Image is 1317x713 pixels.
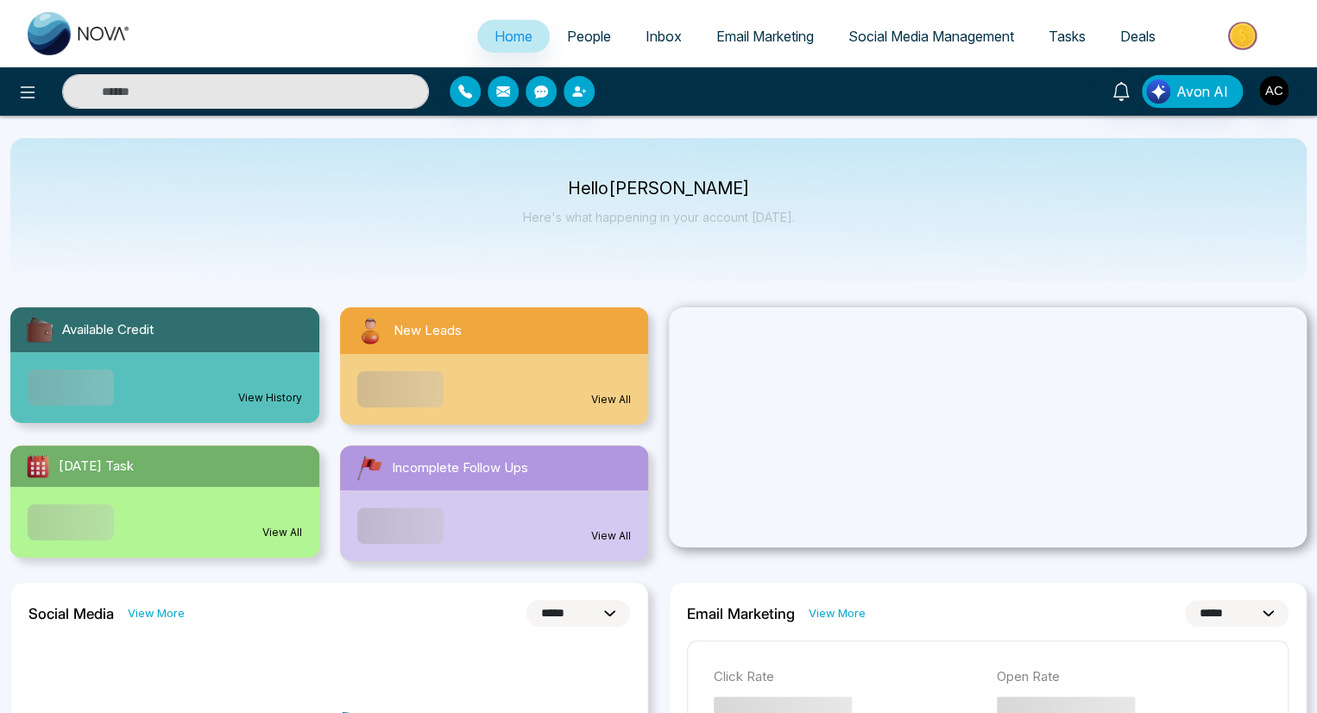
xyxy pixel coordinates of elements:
a: Incomplete Follow UpsView All [330,445,659,561]
a: View All [262,525,302,540]
span: [DATE] Task [59,457,134,476]
img: availableCredit.svg [24,314,55,345]
img: newLeads.svg [354,314,387,347]
img: User Avatar [1259,76,1289,105]
p: Here's what happening in your account [DATE]. [523,210,795,224]
img: Market-place.gif [1182,16,1307,55]
a: Home [477,20,550,53]
img: Nova CRM Logo [28,12,131,55]
a: View History [238,390,302,406]
p: Open Rate [997,667,1263,687]
a: View All [591,528,631,544]
p: Click Rate [714,667,980,687]
span: New Leads [394,321,462,341]
span: Available Credit [62,320,154,340]
span: Social Media Management [848,28,1014,45]
p: Hello [PERSON_NAME] [523,181,795,196]
img: followUps.svg [354,452,385,483]
a: Tasks [1031,20,1103,53]
h2: Social Media [28,605,114,622]
a: Deals [1103,20,1173,53]
span: Incomplete Follow Ups [392,458,528,478]
button: Avon AI [1142,75,1243,108]
a: View More [809,605,866,622]
img: todayTask.svg [24,452,52,480]
span: Email Marketing [716,28,814,45]
span: Inbox [646,28,682,45]
span: Tasks [1049,28,1086,45]
a: People [550,20,628,53]
a: Email Marketing [699,20,831,53]
h2: Email Marketing [687,605,795,622]
a: View More [128,605,185,622]
a: View All [591,392,631,407]
a: New LeadsView All [330,307,659,425]
span: Home [495,28,532,45]
img: Lead Flow [1146,79,1170,104]
a: Social Media Management [831,20,1031,53]
span: Avon AI [1176,81,1228,102]
span: People [567,28,611,45]
a: Inbox [628,20,699,53]
span: Deals [1120,28,1156,45]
